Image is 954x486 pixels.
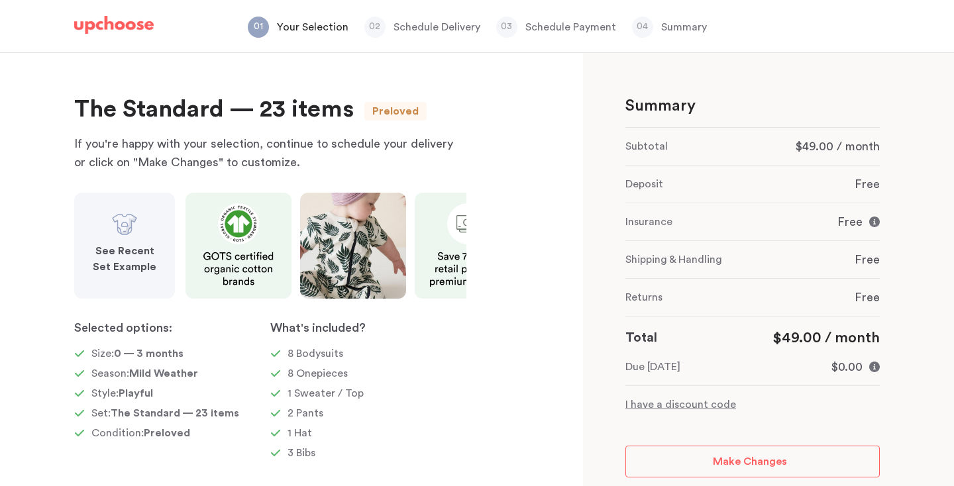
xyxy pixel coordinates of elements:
p: Shipping & Handling [625,252,722,267]
span: 0 — 3 months [114,348,184,359]
p: 01 [248,19,269,34]
span: Make Changes [713,456,787,467]
img: img1 [185,193,291,299]
img: img3 [415,193,521,299]
p: 02 [364,19,386,34]
p: Summary [661,19,707,35]
span: Preloved [144,428,190,438]
p: 3 Bibs [288,445,315,461]
p: Total [625,327,657,348]
p: Style: [91,385,153,401]
p: Returns [625,289,662,305]
p: Due [DATE] [625,359,680,375]
p: Schedule Delivery [394,19,480,35]
strong: See Recent Set Example [93,246,156,272]
p: 03 [496,19,517,34]
p: 2 Pants [288,405,323,421]
img: UpChoose [74,16,154,34]
span: $49.00 / month [796,140,880,152]
span: The Standard — 23 items [111,408,239,418]
span: If you're happy with your selection, continue to schedule your delivery or click on "Make Changes... [74,138,453,168]
p: Your Selection [277,19,348,35]
p: 1 Hat [288,425,312,441]
div: 0 [625,127,880,413]
p: Free [855,176,880,192]
p: 04 [632,19,653,34]
p: Schedule Payment [525,19,616,35]
p: Free [837,214,863,230]
p: Summary [625,95,696,117]
p: I have a discount code [625,397,880,413]
img: img2 [300,193,406,299]
span: $49.00 / month [772,330,880,345]
a: UpChoose [74,16,154,40]
p: $0.00 [831,359,863,375]
p: 8 Bodysuits [288,346,343,362]
p: Condition: [91,425,190,441]
span: Playful [119,388,153,399]
p: Free [855,289,880,305]
p: Subtotal [625,138,668,154]
img: Bodysuit [111,211,138,238]
p: 1 Sweater / Top [288,385,364,401]
p: Free [855,252,880,267]
p: 8 Onepieces [288,365,348,381]
p: Set: [91,405,239,421]
p: Insurance [625,214,672,230]
div: The Standard — 23 items [74,95,354,124]
p: Deposit [625,176,663,192]
span: Mild Weather [129,368,198,379]
button: Preloved [372,105,419,118]
p: What's included? [270,320,466,336]
p: Selected options: [74,320,270,336]
p: Size: [91,346,184,362]
p: Season: [91,365,198,381]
